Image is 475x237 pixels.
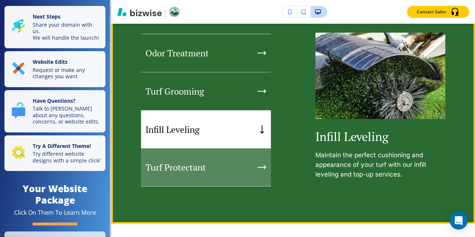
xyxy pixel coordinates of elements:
[33,13,60,20] strong: Next Steps
[4,51,105,87] button: Website EditsRequest or make any changes you want
[33,22,101,41] p: Share your domain with us. We will handle the launch!
[33,97,76,104] strong: Have Questions?
[33,151,101,164] p: Try different website designs with a simple click!
[4,135,105,171] button: Try A Different Theme!Try different website designs with a simple click!
[14,209,96,217] div: Click On Them To Learn More
[141,34,271,72] button: Odor Treatment
[407,6,469,18] button: Contact Sales
[417,9,446,15] p: Contact Sales
[117,7,162,16] img: Bizwise Logo
[33,105,101,125] p: Talk to [PERSON_NAME] about any questions, concerns, or website edits.
[141,111,271,148] button: Infill Leveling
[4,6,105,48] button: Next StepsShare your domain with us.We will handle the launch!
[4,183,105,206] h4: Your Website Package
[315,150,445,179] h6: Maintain the perfect cushioning and appearance of your turf with our infill leveling and top-up s...
[315,129,445,144] h4: Infill Leveling
[145,124,200,135] h5: Infill Leveling
[145,86,204,97] h5: Turf Grooming
[141,148,271,187] button: Turf Protectant
[33,67,101,80] p: Request or make any changes you want
[168,6,180,18] img: Your Logo
[145,162,206,173] h5: Turf Protectant
[33,142,91,149] strong: Try A Different Theme!
[4,90,105,132] button: Have Questions?Talk to [PERSON_NAME] about any questions, concerns, or website edits.
[450,212,468,230] div: Open Intercom Messenger
[33,58,68,65] strong: Website Edits
[145,47,209,59] h5: Odor Treatment
[315,33,445,119] img: 9ea7dc1556f1c65c0902aa5db7efe10e.webp
[141,72,271,111] button: Turf Grooming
